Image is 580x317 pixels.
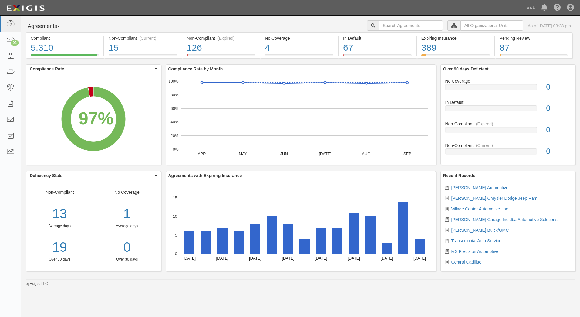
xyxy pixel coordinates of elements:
input: All Organizational Units [460,20,523,31]
b: Over 90 days Deficient [443,66,489,71]
text: 10 [173,214,177,219]
div: (Current) [476,142,493,148]
a: [PERSON_NAME] Buick/GMC [451,228,509,233]
div: Compliant [31,35,99,41]
a: [PERSON_NAME] Garage Inc dba Automotive Solutions [451,217,558,222]
text: 5 [175,233,177,237]
text: 15 [173,196,177,200]
a: Pending Review87 [495,54,573,59]
text: [DATE] [315,256,327,261]
small: by [26,281,48,286]
a: Exigis, LLC [30,281,48,286]
button: Compliance Rate [26,65,161,73]
div: Non-Compliant (Expired) [187,35,255,41]
svg: A chart. [166,180,436,271]
div: 93 [11,40,19,46]
div: (Expired) [217,35,235,41]
b: Compliance Rate by Month [168,66,223,71]
a: Non-Compliant(Current)0 [445,142,571,159]
text: SEP [403,152,411,156]
div: Non-Compliant [441,121,575,127]
text: [DATE] [282,256,294,261]
div: 67 [343,41,412,54]
text: APR [197,152,206,156]
button: Agreements [26,20,71,32]
div: 87 [500,41,568,54]
text: 0 [175,251,177,256]
div: As of [DATE] 03:28 pm [528,23,571,29]
div: 0 [541,103,575,114]
div: Non-Compliant (Current) [109,35,177,41]
span: Compliance Rate [30,66,153,72]
text: AUG [362,152,370,156]
i: Help Center - Complianz [554,4,561,12]
a: [PERSON_NAME] Automotive [451,185,508,190]
svg: A chart. [166,73,436,165]
div: 13 [26,204,93,223]
button: Deficiency Stats [26,171,161,180]
div: 4 [265,41,333,54]
div: Average days [98,223,156,229]
text: JUN [280,152,288,156]
text: 60% [170,106,178,111]
text: 40% [170,120,178,124]
a: Central Cadillac [451,260,481,264]
div: 126 [187,41,255,54]
div: 5,310 [31,41,99,54]
a: MS Precision Automotive [451,249,499,254]
div: 0 [541,124,575,135]
a: No Coverage0 [445,78,571,100]
a: In Default0 [445,99,571,121]
div: 0 [541,146,575,157]
a: No Coverage4 [260,54,338,59]
div: Expiring Insurance [421,35,490,41]
div: Non-Compliant [441,142,575,148]
a: Non-Compliant(Expired)0 [445,121,571,142]
div: Non-Compliant [26,189,93,262]
div: 1 [98,204,156,223]
div: Over 30 days [98,257,156,262]
div: 0 [541,82,575,93]
text: [DATE] [380,256,393,261]
div: In Default [343,35,412,41]
a: 19 [26,238,93,257]
div: No Coverage [441,78,575,84]
a: [PERSON_NAME] Chrysler Dodge Jeep Ram [451,196,538,201]
text: MAY [239,152,247,156]
text: [DATE] [249,256,261,261]
text: [DATE] [319,152,331,156]
a: In Default67 [339,54,416,59]
div: Average days [26,223,93,229]
div: Pending Review [500,35,568,41]
div: In Default [441,99,575,105]
b: Agreements with Expiring Insurance [168,173,242,178]
div: Over 30 days [26,257,93,262]
text: [DATE] [183,256,196,261]
text: 100% [168,79,179,84]
text: 20% [170,133,178,138]
a: Village Center Automotive, Inc. [451,206,509,211]
a: Transcolonial Auto Service [451,238,501,243]
a: Expiring Insurance389 [417,54,494,59]
img: logo-5460c22ac91f19d4615b14bd174203de0afe785f0fc80cf4dbbc73dc1793850b.png [5,3,46,14]
a: AAA [524,2,538,14]
div: No Coverage [265,35,333,41]
div: No Coverage [93,189,161,262]
b: Recent Records [443,173,476,178]
text: [DATE] [216,256,228,261]
a: 0 [98,238,156,257]
text: [DATE] [413,256,426,261]
a: Non-Compliant(Current)15 [104,54,182,59]
text: 80% [170,93,178,97]
div: (Expired) [476,121,493,127]
a: Non-Compliant(Expired)126 [182,54,260,59]
div: 97% [79,106,113,131]
input: Search Agreements [379,20,443,31]
div: 15 [109,41,177,54]
svg: A chart. [26,73,161,165]
span: Deficiency Stats [30,172,153,179]
text: 0% [173,147,178,152]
